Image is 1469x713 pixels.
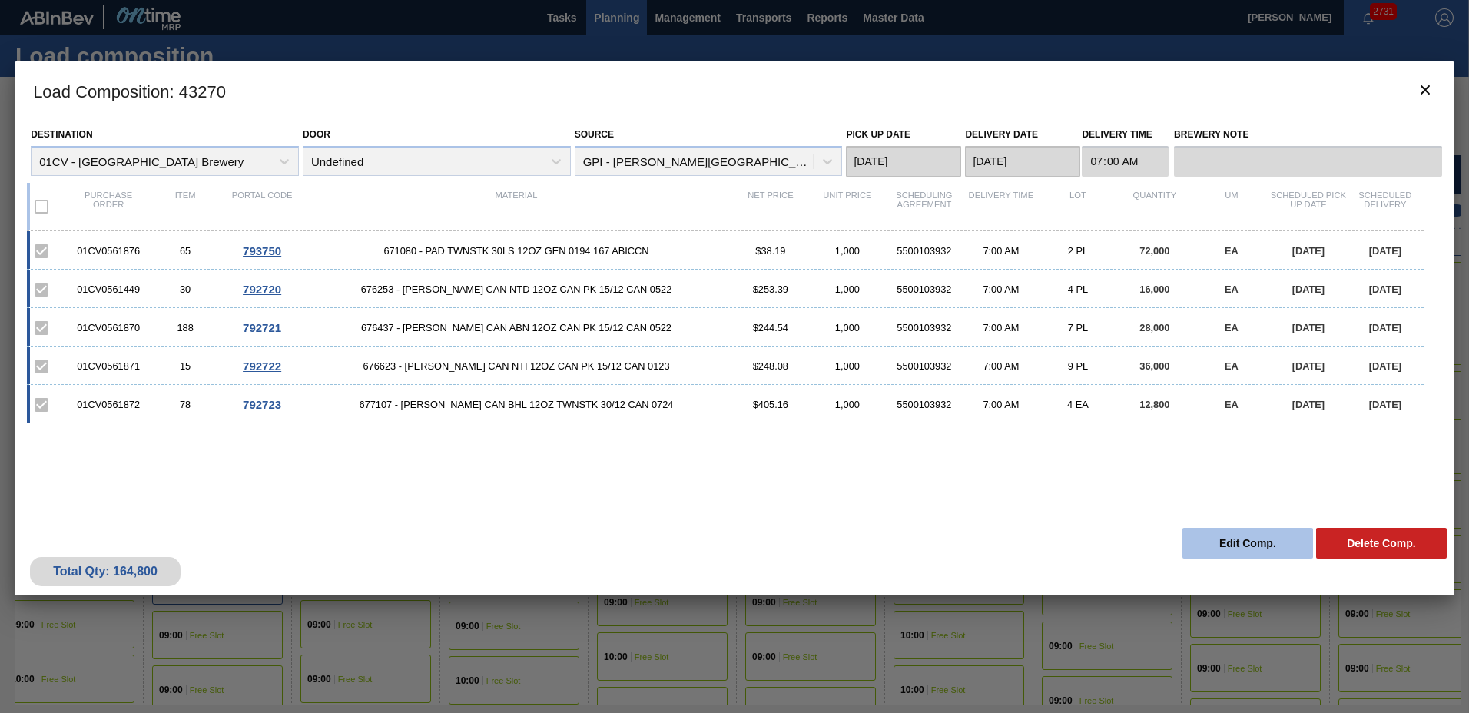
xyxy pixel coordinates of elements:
span: [DATE] [1292,245,1325,257]
span: [DATE] [1369,284,1401,295]
div: 5500103932 [886,245,963,257]
label: Source [575,129,614,140]
div: UM [1193,191,1270,223]
label: Pick up Date [846,129,910,140]
div: Portal code [224,191,300,223]
div: 01CV0561872 [70,399,147,410]
div: 01CV0561876 [70,245,147,257]
div: Net Price [732,191,809,223]
div: Go to Order [224,398,300,411]
h3: Load Composition : 43270 [15,61,1454,120]
span: [DATE] [1292,284,1325,295]
div: 1,000 [809,322,886,333]
div: 15 [147,360,224,372]
div: 7:00 AM [963,399,1040,410]
div: 7:00 AM [963,245,1040,257]
div: $253.39 [732,284,809,295]
div: Item [147,191,224,223]
div: 7:00 AM [963,284,1040,295]
span: [DATE] [1369,360,1401,372]
div: 9 PL [1040,360,1116,372]
div: $248.08 [732,360,809,372]
div: 5500103932 [886,399,963,410]
span: 792723 [243,398,281,411]
div: 30 [147,284,224,295]
span: EA [1225,360,1239,372]
span: EA [1225,284,1239,295]
div: 78 [147,399,224,410]
div: 4 EA [1040,399,1116,410]
span: [DATE] [1292,322,1325,333]
div: 65 [147,245,224,257]
div: Go to Order [224,244,300,257]
div: 4 PL [1040,284,1116,295]
span: [DATE] [1369,245,1401,257]
div: 01CV0561871 [70,360,147,372]
div: 7:00 AM [963,322,1040,333]
div: $38.19 [732,245,809,257]
div: 188 [147,322,224,333]
span: 72,000 [1139,245,1169,257]
span: EA [1225,399,1239,410]
div: 1,000 [809,245,886,257]
span: 671080 - PAD TWNSTK 30LS 12OZ GEN 0194 167 ABICCN [300,245,732,257]
span: [DATE] [1292,399,1325,410]
div: 1,000 [809,360,886,372]
label: Destination [31,129,92,140]
span: [DATE] [1369,322,1401,333]
label: Brewery Note [1174,124,1442,146]
div: Go to Order [224,360,300,373]
div: 7:00 AM [963,360,1040,372]
div: 1,000 [809,284,886,295]
label: Delivery Date [965,129,1037,140]
span: [DATE] [1292,360,1325,372]
div: 5500103932 [886,284,963,295]
div: 1,000 [809,399,886,410]
div: $405.16 [732,399,809,410]
div: Scheduling Agreement [886,191,963,223]
button: Edit Comp. [1182,528,1313,559]
div: Scheduled Pick up Date [1270,191,1347,223]
div: Go to Order [224,283,300,296]
div: Purchase order [70,191,147,223]
div: Scheduled Delivery [1347,191,1424,223]
span: 792720 [243,283,281,296]
span: 792722 [243,360,281,373]
span: 792721 [243,321,281,334]
span: 28,000 [1139,322,1169,333]
span: 16,000 [1139,284,1169,295]
span: 12,800 [1139,399,1169,410]
span: EA [1225,322,1239,333]
span: 793750 [243,244,281,257]
span: 676253 - CARR CAN NTD 12OZ CAN PK 15/12 CAN 0522 [300,284,732,295]
input: mm/dd/yyyy [965,146,1080,177]
span: 36,000 [1139,360,1169,372]
span: 676437 - CARR CAN ABN 12OZ CAN PK 15/12 CAN 0522 [300,322,732,333]
div: 2 PL [1040,245,1116,257]
span: EA [1225,245,1239,257]
div: $244.54 [732,322,809,333]
label: Door [303,129,330,140]
input: mm/dd/yyyy [846,146,961,177]
div: 01CV0561870 [70,322,147,333]
div: Material [300,191,732,223]
div: Lot [1040,191,1116,223]
div: 5500103932 [886,322,963,333]
button: Delete Comp. [1316,528,1447,559]
div: 5500103932 [886,360,963,372]
span: [DATE] [1369,399,1401,410]
label: Delivery Time [1082,124,1169,146]
div: Delivery Time [963,191,1040,223]
div: Total Qty: 164,800 [41,565,169,579]
div: 7 PL [1040,322,1116,333]
div: Unit Price [809,191,886,223]
div: Go to Order [224,321,300,334]
span: 676623 - CARR CAN NTI 12OZ CAN PK 15/12 CAN 0123 [300,360,732,372]
div: 01CV0561449 [70,284,147,295]
div: Quantity [1116,191,1193,223]
span: 677107 - CARR CAN BHL 12OZ TWNSTK 30/12 CAN 0724 [300,399,732,410]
